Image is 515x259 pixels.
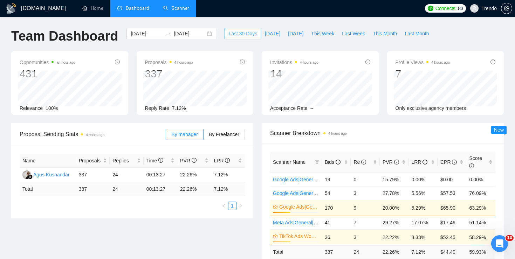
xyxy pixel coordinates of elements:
[438,200,467,216] td: $65.90
[466,173,495,186] td: 0.00%
[411,159,427,165] span: LRR
[20,182,76,196] td: Total
[423,160,427,164] span: info-circle
[172,105,186,111] span: 7.12%
[225,28,261,39] button: Last 30 Days
[6,3,17,14] img: logo
[322,245,351,259] td: 337
[394,160,399,164] span: info-circle
[380,200,409,216] td: 20.00%
[401,28,433,39] button: Last Month
[171,132,198,137] span: By manager
[342,30,365,37] span: Last Week
[314,157,321,167] span: filter
[270,58,318,66] span: Invitations
[469,163,474,168] span: info-circle
[273,220,375,225] a: Meta Ads|General|EU+[GEOGRAPHIC_DATA]|
[146,158,163,163] span: Time
[228,30,257,37] span: Last 30 Days
[273,159,305,165] span: Scanner Name
[174,30,206,37] input: End date
[20,154,76,168] th: Name
[365,59,370,64] span: info-circle
[144,182,177,196] td: 00:13:27
[466,200,495,216] td: 63.29%
[351,229,380,245] td: 3
[76,182,110,196] td: 337
[440,159,457,165] span: CPR
[145,58,193,66] span: Proposals
[110,182,143,196] td: 24
[501,6,512,11] span: setting
[126,5,149,11] span: Dashboard
[315,160,319,164] span: filter
[214,158,230,163] span: LRR
[115,59,120,64] span: info-circle
[501,3,512,14] button: setting
[163,5,189,11] a: searchScanner
[209,132,239,137] span: By Freelancer
[452,160,457,164] span: info-circle
[369,28,401,39] button: This Month
[265,30,280,37] span: [DATE]
[284,28,307,39] button: [DATE]
[322,216,351,229] td: 41
[174,61,193,64] time: 4 hours ago
[351,216,380,229] td: 7
[408,229,438,245] td: 8.33%
[490,59,495,64] span: info-circle
[396,67,450,80] div: 7
[325,159,341,165] span: Bids
[466,186,495,200] td: 76.09%
[428,6,433,11] img: upwork-logo.png
[491,235,508,252] iframe: Intercom live chat
[322,229,351,245] td: 36
[273,234,278,239] span: crown
[20,58,75,66] span: Opportunities
[466,216,495,229] td: 51.14%
[279,232,318,240] a: TikTok Ads World 1
[351,245,380,259] td: 24
[469,155,482,169] span: Score
[431,61,450,64] time: 4 hours ago
[279,203,318,211] a: Google Ads|General|[GEOGRAPHIC_DATA]+[GEOGRAPHIC_DATA]|
[351,186,380,200] td: 3
[20,130,166,139] span: Proposal Sending Stats
[408,173,438,186] td: 0.00%
[458,5,463,12] span: 83
[338,28,369,39] button: Last Week
[273,190,380,196] a: Google Ads|General|EU+[GEOGRAPHIC_DATA]|
[466,245,495,259] td: 59.93 %
[211,182,245,196] td: 7.12 %
[220,202,228,210] button: left
[22,171,70,177] a: AKAgus Kusnandar
[506,235,514,241] span: 10
[76,154,110,168] th: Proposals
[405,30,429,37] span: Last Month
[165,31,171,36] span: to
[408,245,438,259] td: 7.12 %
[438,173,467,186] td: $0.00
[380,186,409,200] td: 27.78%
[288,30,303,37] span: [DATE]
[110,154,143,168] th: Replies
[225,158,230,163] span: info-circle
[192,158,197,163] span: info-circle
[380,216,409,229] td: 29.27%
[383,159,399,165] span: PVR
[273,204,278,209] span: crown
[396,105,466,111] span: Only exclusive agency members
[380,173,409,186] td: 15.79%
[165,31,171,36] span: swap-right
[270,67,318,80] div: 14
[222,204,226,208] span: left
[236,202,245,210] li: Next Page
[261,28,284,39] button: [DATE]
[236,202,245,210] button: right
[273,177,371,182] a: Google Ads|General|[GEOGRAPHIC_DATA]|
[361,160,366,164] span: info-circle
[270,105,308,111] span: Acceptance Rate
[56,61,75,64] time: an hour ago
[351,200,380,216] td: 9
[82,5,103,11] a: homeHome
